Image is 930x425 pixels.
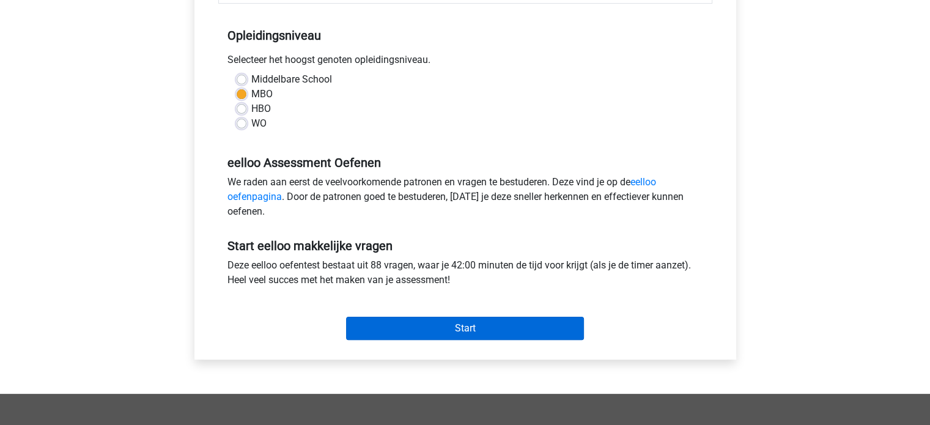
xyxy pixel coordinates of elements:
h5: Start eelloo makkelijke vragen [227,238,703,253]
label: HBO [251,102,271,116]
h5: eelloo Assessment Oefenen [227,155,703,170]
label: WO [251,116,267,131]
div: Selecteer het hoogst genoten opleidingsniveau. [218,53,712,72]
div: Deze eelloo oefentest bestaat uit 88 vragen, waar je 42:00 minuten de tijd voor krijgt (als je de... [218,258,712,292]
label: MBO [251,87,273,102]
div: We raden aan eerst de veelvoorkomende patronen en vragen te bestuderen. Deze vind je op de . Door... [218,175,712,224]
input: Start [346,317,584,340]
label: Middelbare School [251,72,332,87]
h5: Opleidingsniveau [227,23,703,48]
